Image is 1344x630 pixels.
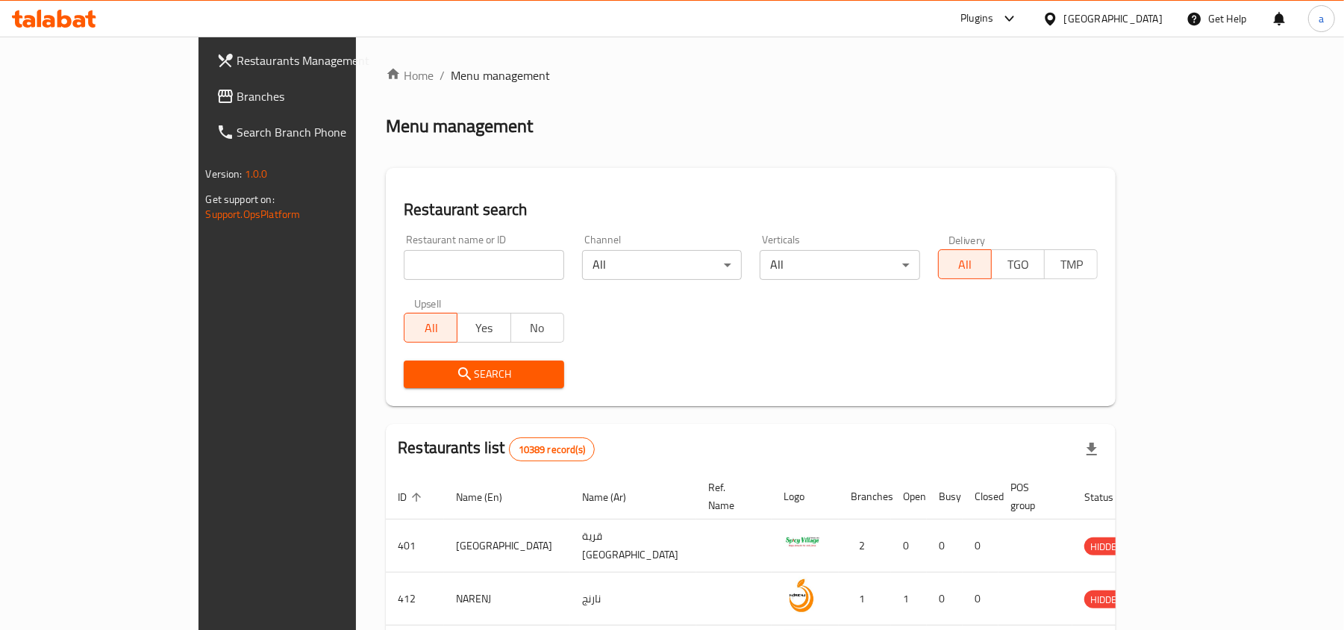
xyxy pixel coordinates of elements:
[398,437,595,461] h2: Restaurants list
[416,365,552,384] span: Search
[414,298,442,308] label: Upsell
[404,250,564,280] input: Search for restaurant name or ID..
[410,317,451,339] span: All
[204,43,423,78] a: Restaurants Management
[772,474,839,520] th: Logo
[386,66,1116,84] nav: breadcrumb
[960,10,993,28] div: Plugins
[404,199,1098,221] h2: Restaurant search
[1084,537,1129,555] div: HIDDEN
[927,520,963,573] td: 0
[998,254,1039,275] span: TGO
[444,573,570,626] td: NARENJ
[1044,249,1098,279] button: TMP
[386,114,533,138] h2: Menu management
[510,443,594,457] span: 10389 record(s)
[1010,478,1054,514] span: POS group
[206,190,275,209] span: Get support on:
[570,520,696,573] td: قرية [GEOGRAPHIC_DATA]
[891,520,927,573] td: 0
[457,313,510,343] button: Yes
[517,317,558,339] span: No
[440,66,445,84] li: /
[927,474,963,520] th: Busy
[206,164,243,184] span: Version:
[204,114,423,150] a: Search Branch Phone
[938,249,992,279] button: All
[582,488,646,506] span: Name (Ar)
[237,123,411,141] span: Search Branch Phone
[1084,538,1129,555] span: HIDDEN
[1064,10,1163,27] div: [GEOGRAPHIC_DATA]
[463,317,504,339] span: Yes
[509,437,595,461] div: Total records count
[991,249,1045,279] button: TGO
[1084,591,1129,608] span: HIDDEN
[963,573,998,626] td: 0
[963,474,998,520] th: Closed
[945,254,986,275] span: All
[570,573,696,626] td: نارنج
[927,573,963,626] td: 0
[404,361,564,388] button: Search
[404,313,457,343] button: All
[204,78,423,114] a: Branches
[891,573,927,626] td: 1
[510,313,564,343] button: No
[398,488,426,506] span: ID
[708,478,754,514] span: Ref. Name
[839,474,891,520] th: Branches
[839,573,891,626] td: 1
[1084,488,1133,506] span: Status
[963,520,998,573] td: 0
[237,87,411,105] span: Branches
[760,250,920,280] div: All
[451,66,550,84] span: Menu management
[784,524,821,561] img: Spicy Village
[1084,590,1129,608] div: HIDDEN
[948,234,986,245] label: Delivery
[206,205,301,224] a: Support.OpsPlatform
[1051,254,1092,275] span: TMP
[237,52,411,69] span: Restaurants Management
[444,520,570,573] td: [GEOGRAPHIC_DATA]
[839,520,891,573] td: 2
[891,474,927,520] th: Open
[456,488,522,506] span: Name (En)
[582,250,743,280] div: All
[784,577,821,614] img: NARENJ
[1074,431,1110,467] div: Export file
[245,164,268,184] span: 1.0.0
[1319,10,1324,27] span: a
